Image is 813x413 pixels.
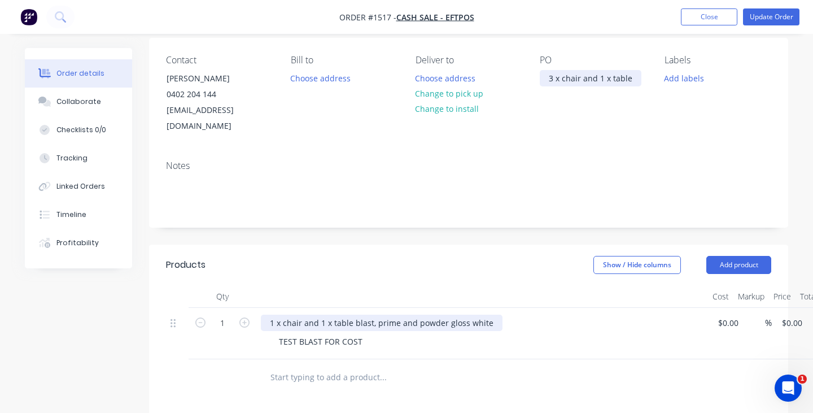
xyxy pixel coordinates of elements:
div: PO [540,55,646,66]
button: Tracking [25,144,132,172]
div: Products [166,258,206,272]
button: Add labels [658,70,710,85]
div: TEST BLAST FOR COST [270,333,371,350]
button: Update Order [743,8,799,25]
div: Collaborate [56,97,101,107]
span: 1 [798,375,807,384]
div: 3 x chair and 1 x table [540,70,641,86]
div: Qty [189,285,256,308]
div: Tracking [56,153,88,163]
div: [PERSON_NAME] [167,71,260,86]
input: Start typing to add a product... [270,366,496,389]
div: Cost [708,285,733,308]
div: [PERSON_NAME]0402 204 144[EMAIL_ADDRESS][DOMAIN_NAME] [157,70,270,134]
div: Labels [665,55,771,66]
span: % [765,316,772,329]
button: Add product [706,256,771,274]
div: Contact [166,55,273,66]
button: Checklists 0/0 [25,116,132,144]
div: Markup [733,285,769,308]
div: 1 x chair and 1 x table blast, prime and powder gloss white [261,315,502,331]
div: 0402 204 144 [167,86,260,102]
div: Checklists 0/0 [56,125,106,135]
div: Timeline [56,210,86,220]
div: Order details [56,68,104,79]
div: Linked Orders [56,181,105,192]
iframe: Intercom live chat [775,375,802,402]
button: Timeline [25,201,132,229]
div: Notes [166,160,771,171]
div: Profitability [56,238,99,248]
button: Collaborate [25,88,132,116]
a: Cash Sale - EFTPOS [396,12,474,23]
div: Price [769,285,795,308]
button: Choose address [409,70,481,85]
button: Show / Hide columns [593,256,681,274]
button: Change to install [409,101,484,116]
div: Bill to [291,55,397,66]
button: Choose address [285,70,357,85]
div: [EMAIL_ADDRESS][DOMAIN_NAME] [167,102,260,134]
span: Order #1517 - [339,12,396,23]
button: Profitability [25,229,132,257]
div: Deliver to [416,55,522,66]
img: Factory [20,8,37,25]
button: Change to pick up [409,86,489,101]
button: Linked Orders [25,172,132,201]
button: Close [681,8,737,25]
button: Order details [25,59,132,88]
